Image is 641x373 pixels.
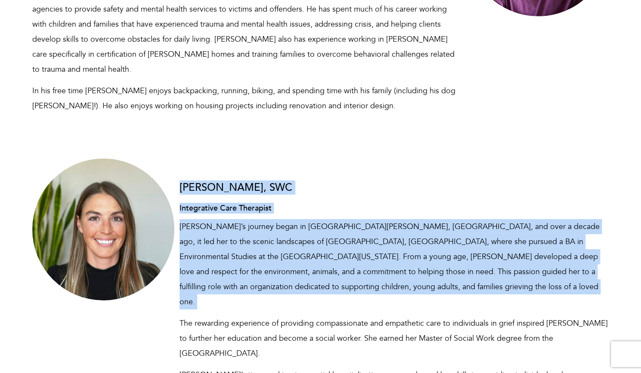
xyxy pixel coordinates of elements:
[180,182,609,193] h3: [PERSON_NAME], SWC
[180,219,609,309] p: [PERSON_NAME]’s journey began in [GEOGRAPHIC_DATA][PERSON_NAME], [GEOGRAPHIC_DATA], and over a de...
[32,83,462,113] p: In his free time [PERSON_NAME] enjoys backpacking, running, biking, and spending time with his fa...
[180,316,609,361] p: The rewarding experience of providing compassionate and empathetic care to individuals in grief i...
[180,204,609,213] h4: Integrative Care Therapist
